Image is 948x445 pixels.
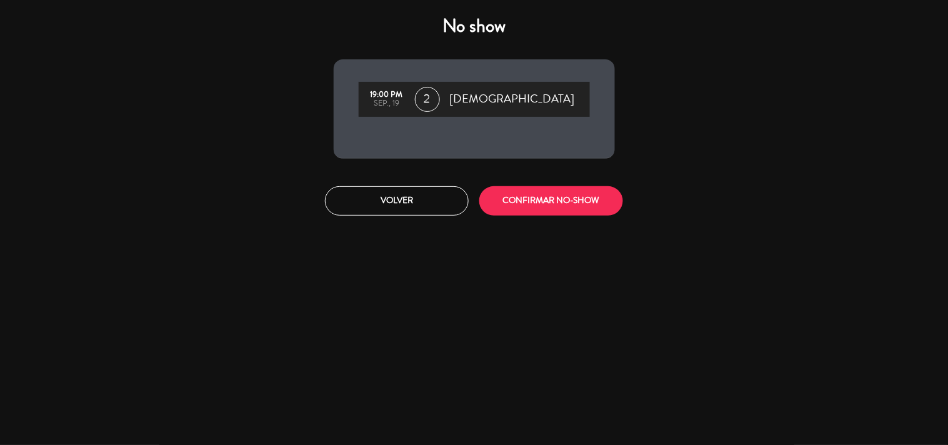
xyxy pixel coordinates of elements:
[365,91,409,99] div: 19:00 PM
[450,90,575,109] span: [DEMOGRAPHIC_DATA]
[365,99,409,108] div: sep., 19
[415,87,440,112] span: 2
[479,186,623,216] button: CONFIRMAR NO-SHOW
[325,186,469,216] button: Volver
[334,15,615,37] h4: No show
